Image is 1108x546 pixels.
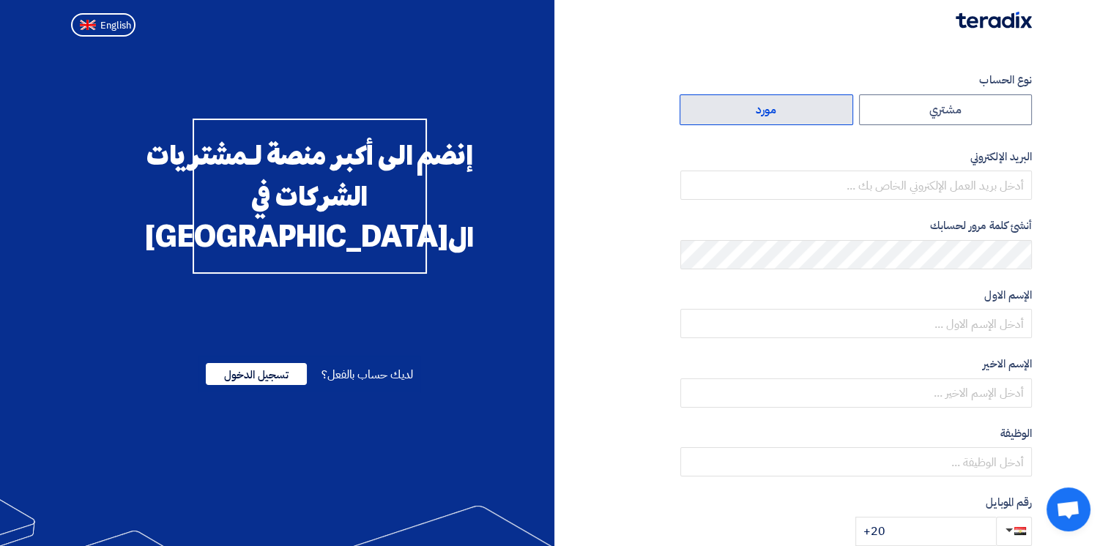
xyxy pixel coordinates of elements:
label: الإسم الاول [680,287,1032,304]
input: أدخل الإسم الاخير ... [680,378,1032,408]
label: الإسم الاخير [680,356,1032,373]
label: رقم الموبايل [680,494,1032,511]
button: English [71,13,135,37]
span: لديك حساب بالفعل؟ [321,366,413,384]
input: أدخل بريد العمل الإلكتروني الخاص بك ... [680,171,1032,200]
input: أدخل رقم الموبايل ... [855,517,996,546]
label: مشتري [859,94,1033,125]
label: نوع الحساب [680,72,1032,89]
label: البريد الإلكتروني [680,149,1032,165]
input: أدخل الوظيفة ... [680,447,1032,476]
label: مورد [680,94,853,125]
img: en-US.png [80,20,96,31]
a: Open chat [1046,487,1090,531]
label: أنشئ كلمة مرور لحسابك [680,217,1032,234]
span: تسجيل الدخول [206,363,307,385]
input: أدخل الإسم الاول ... [680,309,1032,338]
img: Teradix logo [956,12,1032,29]
a: تسجيل الدخول [206,366,307,384]
label: الوظيفة [680,425,1032,442]
div: إنضم الى أكبر منصة لـمشتريات الشركات في ال[GEOGRAPHIC_DATA] [193,119,427,274]
span: English [100,20,131,31]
